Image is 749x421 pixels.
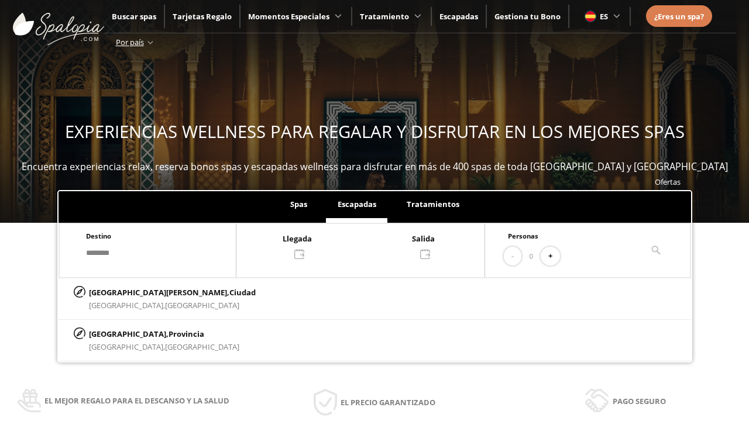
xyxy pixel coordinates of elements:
[44,394,229,407] span: El mejor regalo para el descanso y la salud
[89,286,256,299] p: [GEOGRAPHIC_DATA][PERSON_NAME],
[89,327,239,340] p: [GEOGRAPHIC_DATA],
[169,329,204,339] span: Provincia
[112,11,156,22] a: Buscar spas
[613,395,666,408] span: Pago seguro
[504,247,521,266] button: -
[508,232,538,240] span: Personas
[541,247,560,266] button: +
[338,199,376,209] span: Escapadas
[165,341,239,352] span: [GEOGRAPHIC_DATA]
[341,396,435,409] span: El precio garantizado
[13,1,104,46] img: ImgLogoSpalopia.BvClDcEz.svg
[22,160,728,173] span: Encuentra experiencias relax, reserva bonos spas y escapadas wellness para disfrutar en más de 40...
[529,250,533,263] span: 0
[89,300,165,310] span: [GEOGRAPHIC_DATA],
[654,10,704,23] a: ¿Eres un spa?
[439,11,478,22] a: Escapadas
[655,177,681,187] a: Ofertas
[173,11,232,22] a: Tarjetas Regalo
[86,232,111,240] span: Destino
[165,300,239,310] span: [GEOGRAPHIC_DATA]
[116,37,144,47] span: Por país
[229,287,256,298] span: Ciudad
[89,341,165,352] span: [GEOGRAPHIC_DATA],
[290,199,307,209] span: Spas
[65,120,685,143] span: EXPERIENCIAS WELLNESS PARA REGALAR Y DISFRUTAR EN LOS MEJORES SPAS
[494,11,561,22] a: Gestiona tu Bono
[407,199,459,209] span: Tratamientos
[654,11,704,22] span: ¿Eres un spa?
